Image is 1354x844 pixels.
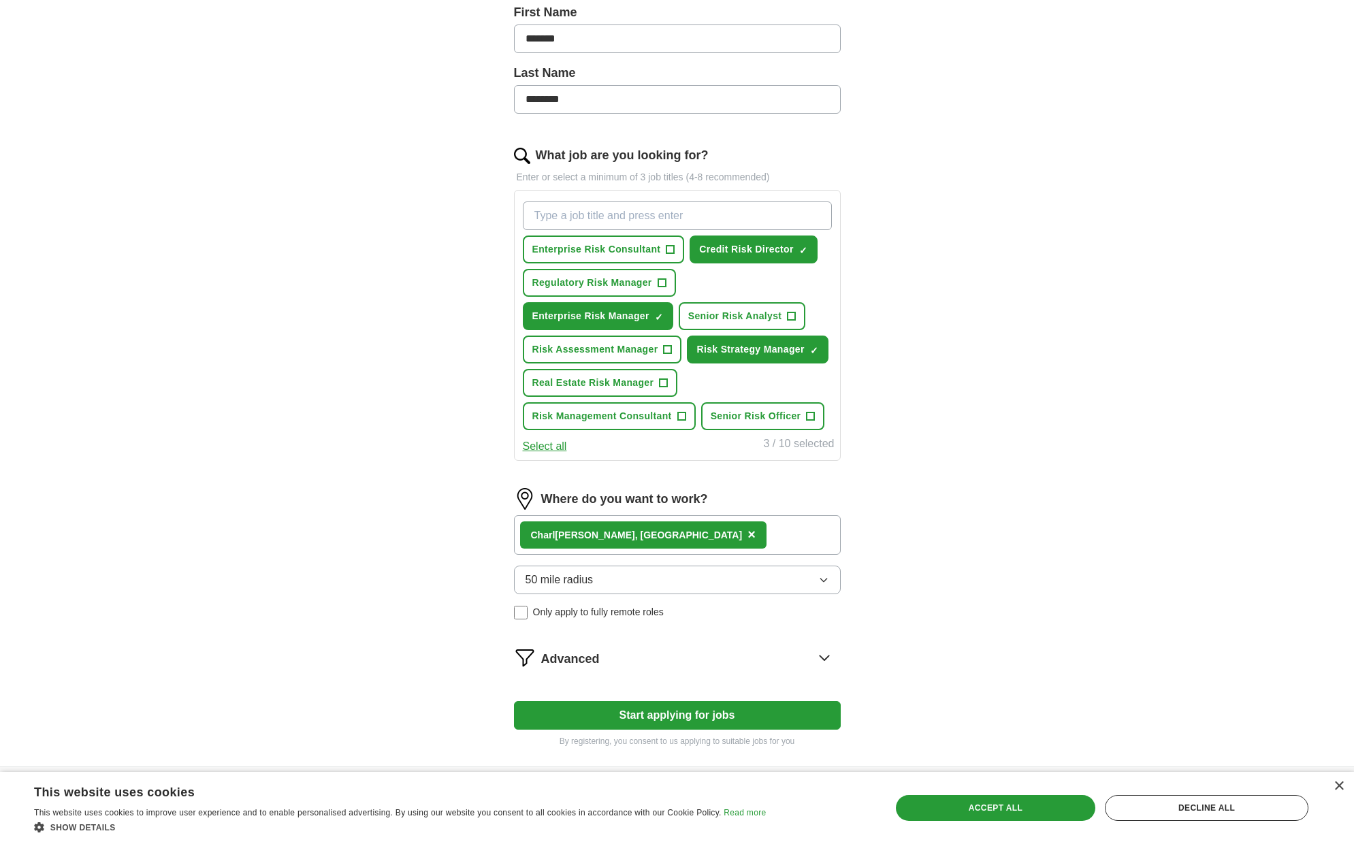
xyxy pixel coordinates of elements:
[526,572,594,588] span: 50 mile radius
[687,336,828,363] button: Risk Strategy Manager✓
[50,823,116,832] span: Show details
[690,236,817,263] button: Credit Risk Director✓
[696,342,804,357] span: Risk Strategy Manager
[514,606,528,619] input: Only apply to fully remote roles
[532,242,661,257] span: Enterprise Risk Consultant
[523,236,685,263] button: Enterprise Risk Consultant
[531,528,743,542] div: [PERSON_NAME], [GEOGRAPHIC_DATA]
[523,438,567,455] button: Select all
[655,312,663,323] span: ✓
[531,530,555,540] strong: Charl
[890,767,1102,805] h4: Country selection
[536,146,709,165] label: What job are you looking for?
[523,302,673,330] button: Enterprise Risk Manager✓
[724,808,766,817] a: Read more, opens a new window
[523,336,682,363] button: Risk Assessment Manager
[1105,795,1308,821] div: Decline all
[514,488,536,510] img: location.png
[541,650,600,668] span: Advanced
[514,148,530,164] img: search.png
[799,245,807,256] span: ✓
[532,276,652,290] span: Regulatory Risk Manager
[701,402,825,430] button: Senior Risk Officer
[532,376,654,390] span: Real Estate Risk Manager
[1334,781,1344,792] div: Close
[763,436,834,455] div: 3 / 10 selected
[514,64,841,82] label: Last Name
[533,605,664,619] span: Only apply to fully remote roles
[34,820,766,834] div: Show details
[514,735,841,747] p: By registering, you consent to us applying to suitable jobs for you
[523,369,678,397] button: Real Estate Risk Manager
[711,409,801,423] span: Senior Risk Officer
[514,701,841,730] button: Start applying for jobs
[699,242,793,257] span: Credit Risk Director
[532,342,658,357] span: Risk Assessment Manager
[34,780,732,800] div: This website uses cookies
[523,269,676,297] button: Regulatory Risk Manager
[34,808,722,817] span: This website uses cookies to improve user experience and to enable personalised advertising. By u...
[810,345,818,356] span: ✓
[514,647,536,668] img: filter
[532,309,649,323] span: Enterprise Risk Manager
[514,3,841,22] label: First Name
[747,525,756,545] button: ×
[679,302,806,330] button: Senior Risk Analyst
[541,490,708,508] label: Where do you want to work?
[896,795,1095,821] div: Accept all
[514,170,841,184] p: Enter or select a minimum of 3 job titles (4-8 recommended)
[532,409,672,423] span: Risk Management Consultant
[523,201,832,230] input: Type a job title and press enter
[688,309,782,323] span: Senior Risk Analyst
[747,527,756,542] span: ×
[523,402,696,430] button: Risk Management Consultant
[514,566,841,594] button: 50 mile radius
